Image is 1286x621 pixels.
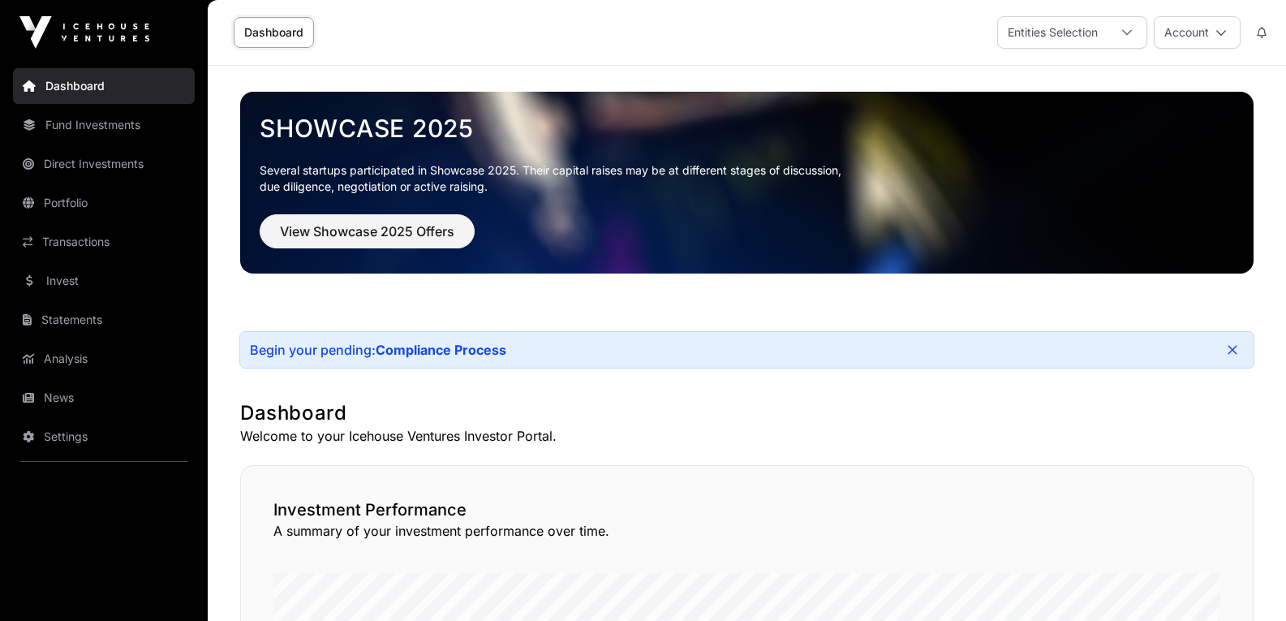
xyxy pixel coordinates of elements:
[240,400,1254,426] h1: Dashboard
[13,224,195,260] a: Transactions
[13,341,195,377] a: Analysis
[234,17,314,48] a: Dashboard
[13,263,195,299] a: Invest
[273,498,1220,521] h2: Investment Performance
[19,16,149,49] img: Icehouse Ventures Logo
[1221,339,1244,361] button: Close
[376,342,506,358] a: Compliance Process
[13,380,195,416] a: News
[260,114,1234,143] a: Showcase 2025
[240,426,1254,446] p: Welcome to your Icehouse Ventures Investor Portal.
[260,162,1234,195] p: Several startups participated in Showcase 2025. Their capital raises may be at different stages o...
[250,342,506,358] div: Begin your pending:
[240,92,1254,274] img: Showcase 2025
[998,17,1108,48] div: Entities Selection
[13,419,195,455] a: Settings
[13,146,195,182] a: Direct Investments
[1154,16,1241,49] button: Account
[13,302,195,338] a: Statements
[260,231,475,247] a: View Showcase 2025 Offers
[260,214,475,248] button: View Showcase 2025 Offers
[13,68,195,104] a: Dashboard
[13,185,195,221] a: Portfolio
[280,222,454,241] span: View Showcase 2025 Offers
[13,107,195,143] a: Fund Investments
[273,521,1220,541] p: A summary of your investment performance over time.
